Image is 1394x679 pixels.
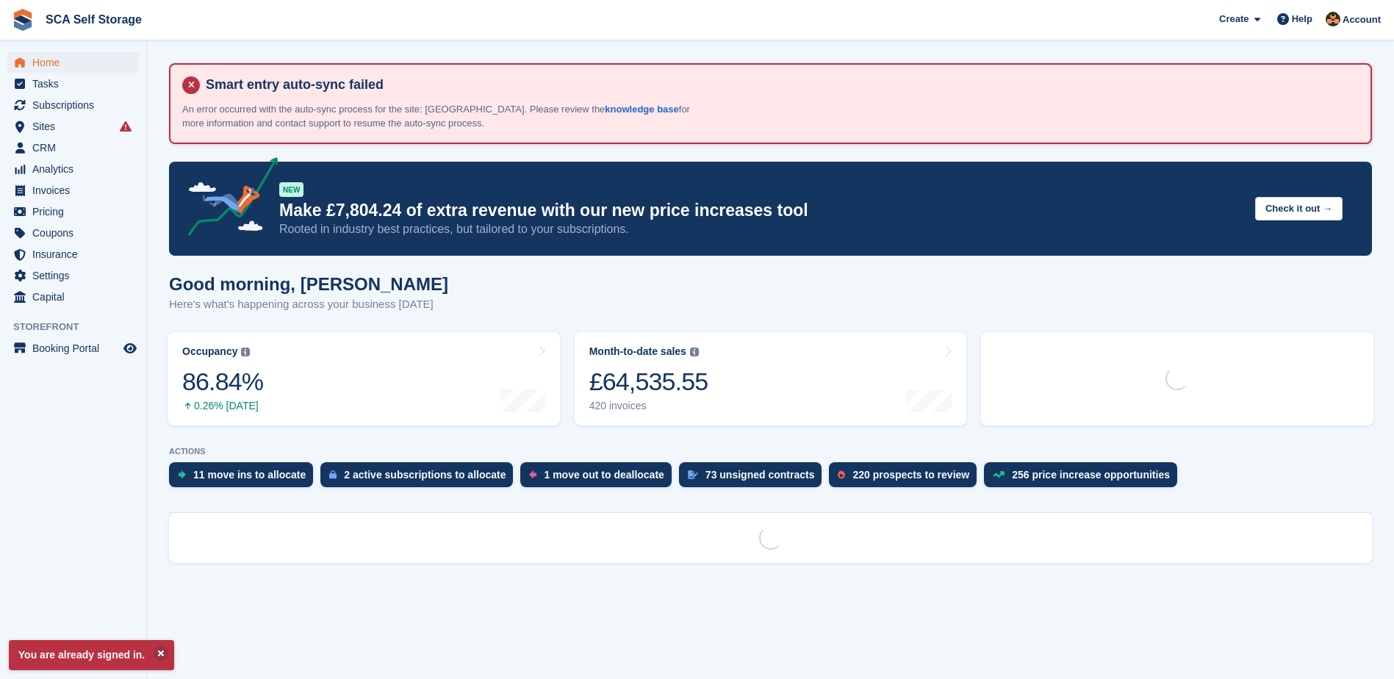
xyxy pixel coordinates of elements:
[7,180,139,201] a: menu
[7,201,139,222] a: menu
[7,52,139,73] a: menu
[829,462,984,495] a: 220 prospects to review
[9,640,174,670] p: You are already signed in.
[7,265,139,286] a: menu
[32,244,121,265] span: Insurance
[1343,12,1381,27] span: Account
[7,73,139,94] a: menu
[32,116,121,137] span: Sites
[169,274,448,294] h1: Good morning, [PERSON_NAME]
[169,447,1372,456] p: ACTIONS
[193,469,306,481] div: 11 move ins to allocate
[838,470,845,479] img: prospect-51fa495bee0391a8d652442698ab0144808aea92771e9ea1ae160a38d050c398.svg
[993,471,1005,478] img: price_increase_opportunities-93ffe204e8149a01c8c9dc8f82e8f89637d9d84a8eef4429ea346261dce0b2c0.svg
[32,201,121,222] span: Pricing
[605,104,678,115] a: knowledge base
[182,400,263,412] div: 0.26% [DATE]
[121,339,139,357] a: Preview store
[984,462,1185,495] a: 256 price increase opportunities
[32,223,121,243] span: Coupons
[279,221,1243,237] p: Rooted in industry best practices, but tailored to your subscriptions.
[32,52,121,73] span: Home
[329,470,337,479] img: active_subscription_to_allocate_icon-d502201f5373d7db506a760aba3b589e785aa758c864c3986d89f69b8ff3...
[32,338,121,359] span: Booking Portal
[320,462,520,495] a: 2 active subscriptions to allocate
[7,116,139,137] a: menu
[12,9,34,31] img: stora-icon-8386f47178a22dfd0bd8f6a31ec36ba5ce8667c1dd55bd0f319d3a0aa187defe.svg
[32,95,121,115] span: Subscriptions
[520,462,678,495] a: 1 move out to deallocate
[7,244,139,265] a: menu
[120,121,132,132] i: Smart entry sync failures have occurred
[852,469,969,481] div: 220 prospects to review
[32,73,121,94] span: Tasks
[1219,12,1249,26] span: Create
[344,469,506,481] div: 2 active subscriptions to allocate
[32,159,121,179] span: Analytics
[7,95,139,115] a: menu
[182,345,237,358] div: Occupancy
[13,320,146,334] span: Storefront
[32,265,121,286] span: Settings
[544,469,664,481] div: 1 move out to deallocate
[589,345,686,358] div: Month-to-date sales
[7,287,139,307] a: menu
[32,137,121,158] span: CRM
[176,157,279,241] img: price-adjustments-announcement-icon-8257ccfd72463d97f412b2fc003d46551f7dbcb40ab6d574587a9cd5c0d94...
[529,470,536,479] img: move_outs_to_deallocate_icon-f764333ba52eb49d3ac5e1228854f67142a1ed5810a6f6cc68b1a99e826820c5.svg
[182,367,263,397] div: 86.84%
[7,137,139,158] a: menu
[690,348,699,356] img: icon-info-grey-7440780725fd019a000dd9b08b2336e03edf1995a4989e88bcd33f0948082b44.svg
[32,287,121,307] span: Capital
[169,296,448,313] p: Here's what's happening across your business [DATE]
[32,180,121,201] span: Invoices
[241,348,250,356] img: icon-info-grey-7440780725fd019a000dd9b08b2336e03edf1995a4989e88bcd33f0948082b44.svg
[575,332,967,425] a: Month-to-date sales £64,535.55 420 invoices
[679,462,830,495] a: 73 unsigned contracts
[200,76,1359,93] h4: Smart entry auto-sync failed
[7,159,139,179] a: menu
[1255,197,1343,221] button: Check it out →
[1012,469,1170,481] div: 256 price increase opportunities
[279,200,1243,221] p: Make £7,804.24 of extra revenue with our new price increases tool
[169,462,320,495] a: 11 move ins to allocate
[7,338,139,359] a: menu
[688,470,698,479] img: contract_signature_icon-13c848040528278c33f63329250d36e43548de30e8caae1d1a13099fd9432cc5.svg
[705,469,815,481] div: 73 unsigned contracts
[589,367,708,397] div: £64,535.55
[182,102,697,131] p: An error occurred with the auto-sync process for the site: [GEOGRAPHIC_DATA]. Please review the f...
[589,400,708,412] div: 420 invoices
[279,182,303,197] div: NEW
[168,332,560,425] a: Occupancy 86.84% 0.26% [DATE]
[1292,12,1312,26] span: Help
[1326,12,1340,26] img: Sarah Race
[40,7,148,32] a: SCA Self Storage
[7,223,139,243] a: menu
[178,470,186,479] img: move_ins_to_allocate_icon-fdf77a2bb77ea45bf5b3d319d69a93e2d87916cf1d5bf7949dd705db3b84f3ca.svg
